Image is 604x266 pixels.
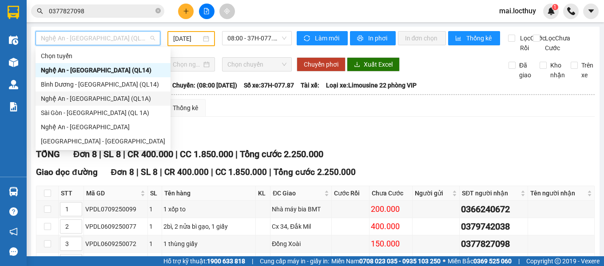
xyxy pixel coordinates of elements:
button: caret-down [583,4,599,19]
span: close-circle [155,7,161,16]
span: | [99,149,101,159]
button: In đơn chọn [398,31,446,45]
img: logo-vxr [8,6,19,19]
span: search [37,8,43,14]
span: Cung cấp máy in - giấy in: [260,256,329,266]
span: | [175,149,178,159]
div: Sài Gòn - Nghệ An (QL 1A) [36,106,171,120]
span: | [123,149,125,159]
img: solution-icon [9,102,18,111]
span: CC 1.850.000 [180,149,233,159]
div: 0379742038 [461,220,526,234]
div: VPDL0709250099 [85,204,146,214]
span: Giao dọc đường [36,167,98,177]
span: Lọc Cước Rồi [517,33,547,53]
span: caret-down [587,7,595,15]
span: Lọc Chưa Cước [541,33,572,53]
span: | [160,167,162,177]
span: plus [183,8,189,14]
div: Nghệ An - [GEOGRAPHIC_DATA] [41,122,165,132]
div: 1 xốp to [163,204,254,214]
input: Chọn ngày [173,60,202,69]
span: file-add [203,8,210,14]
span: sync [304,35,311,42]
div: VPDL0609250072 [85,239,146,249]
span: Trên xe [578,60,597,80]
span: | [252,256,253,266]
span: notification [9,227,18,236]
span: aim [224,8,230,14]
div: Nghệ An - Sài Gòn (QL1A) [36,91,171,106]
td: VPDL0609250077 [84,218,148,235]
img: warehouse-icon [9,36,18,45]
strong: 0369 525 060 [473,258,512,265]
td: 0379742038 [460,218,528,235]
div: Bình Dương - [GEOGRAPHIC_DATA] (QL14) [41,79,165,89]
div: Bắc Ninh - Nghệ An [36,134,171,148]
div: Bình Dương - Nghệ An (QL14) [36,77,171,91]
span: Tài xế: [301,80,319,90]
span: Chuyến: (08:00 [DATE]) [172,80,237,90]
div: Nghệ An - [GEOGRAPHIC_DATA] (QL1A) [41,94,165,103]
div: Nghệ An - [GEOGRAPHIC_DATA] (QL14) [41,65,165,75]
th: Cước Rồi [332,186,370,201]
sup: 1 [552,4,558,10]
td: 0377827098 [460,235,528,253]
button: Chuyển phơi [297,57,346,71]
th: Tên hàng [162,186,256,201]
span: Thống kê [466,33,493,43]
span: SL 8 [141,167,158,177]
th: STT [59,186,84,201]
button: syncLàm mới [297,31,348,45]
span: CR 400.000 [164,167,209,177]
span: In phơi [368,33,389,43]
img: warehouse-icon [9,58,18,67]
td: 0366240672 [460,201,528,218]
span: | [235,149,238,159]
div: 2bì, 2 nửa bì gạo, 1 giấy [163,222,254,231]
span: Người gửi [415,188,450,198]
span: Loại xe: Limousine 22 phòng VIP [326,80,417,90]
span: | [136,167,139,177]
div: Chọn tuyến [36,49,171,63]
span: ⚪️ [443,259,445,263]
span: 08:00 - 37H-077.87 [227,32,286,45]
th: KL [256,186,270,201]
span: message [9,247,18,256]
span: Mã GD [86,188,139,198]
div: 200.000 [371,203,411,215]
button: downloadXuất Excel [347,57,400,71]
div: VPDL0609250077 [85,222,146,231]
strong: 1900 633 818 [207,258,245,265]
td: VPDL0709250099 [84,201,148,218]
button: bar-chartThống kê [448,31,500,45]
span: bar-chart [455,35,463,42]
div: Đồng Xoài [272,239,330,249]
span: Nghệ An - Bình Dương (QL14) [41,32,155,45]
span: Số xe: 37H-077.87 [244,80,294,90]
div: Thống kê [173,103,198,113]
strong: 0708 023 035 - 0935 103 250 [359,258,441,265]
span: copyright [555,258,561,264]
span: close-circle [155,8,161,13]
img: warehouse-icon [9,80,18,89]
div: [GEOGRAPHIC_DATA] - [GEOGRAPHIC_DATA] [41,136,165,146]
span: Tên người nhận [530,188,585,198]
span: Đơn 8 [73,149,97,159]
div: Chọn tuyến [41,51,165,61]
span: TỔNG [36,149,60,159]
div: 0366240672 [461,202,526,216]
div: 400.000 [371,220,411,233]
span: Miền Nam [331,256,441,266]
div: Nhà máy bia BMT [272,204,330,214]
span: SĐT người nhận [462,188,519,198]
span: CC 1.850.000 [215,167,267,177]
span: Tổng cước 2.250.000 [274,167,356,177]
input: 07/09/2025 [173,34,202,44]
span: Hỗ trợ kỹ thuật: [163,256,245,266]
span: | [518,256,520,266]
div: Nghệ An - Bình Dương (QL14) [36,63,171,77]
th: SL [148,186,162,201]
button: file-add [199,4,215,19]
span: SL 8 [103,149,121,159]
